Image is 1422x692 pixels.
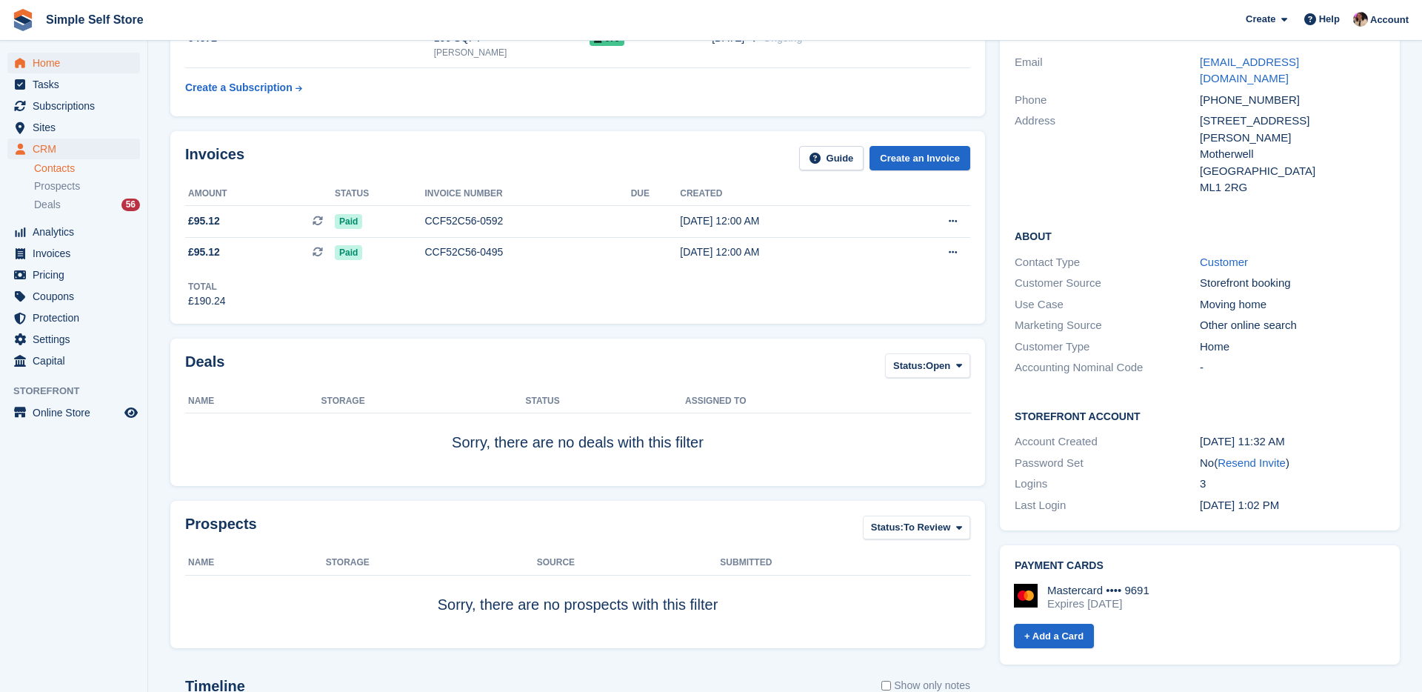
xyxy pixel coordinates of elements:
[680,244,889,260] div: [DATE] 12:00 AM
[1015,455,1200,472] div: Password Set
[1200,179,1385,196] div: ML1 2RG
[33,350,121,371] span: Capital
[7,307,140,328] a: menu
[34,179,80,193] span: Prospects
[1015,54,1200,87] div: Email
[33,96,121,116] span: Subscriptions
[1370,13,1409,27] span: Account
[185,353,224,381] h2: Deals
[1200,455,1385,472] div: No
[1214,456,1289,469] span: ( )
[34,179,140,194] a: Prospects
[1200,433,1385,450] div: [DATE] 11:32 AM
[904,520,950,535] span: To Review
[1200,359,1385,376] div: -
[1015,560,1385,572] h2: Payment cards
[869,146,970,170] a: Create an Invoice
[7,329,140,350] a: menu
[1015,476,1200,493] div: Logins
[1200,146,1385,163] div: Motherwell
[33,53,121,73] span: Home
[326,551,537,575] th: Storage
[7,350,140,371] a: menu
[1319,12,1340,27] span: Help
[1200,256,1248,268] a: Customer
[7,286,140,307] a: menu
[1047,584,1149,597] div: Mastercard •••• 9691
[1014,584,1038,608] img: Mastercard Logo
[1047,597,1149,611] div: Expires [DATE]
[424,213,630,229] div: CCF52C56-0592
[1200,339,1385,356] div: Home
[525,390,685,413] th: Status
[13,384,147,399] span: Storefront
[434,46,590,59] div: [PERSON_NAME]
[185,516,257,543] h2: Prospects
[188,293,226,309] div: £190.24
[121,199,140,211] div: 56
[33,243,121,264] span: Invoices
[40,7,150,32] a: Simple Self Store
[1200,499,1279,511] time: 2025-07-09 12:02:22 UTC
[537,551,721,575] th: Source
[863,516,970,540] button: Status: To Review
[185,390,321,413] th: Name
[1200,476,1385,493] div: 3
[188,213,220,229] span: £95.12
[185,146,244,170] h2: Invoices
[685,390,970,413] th: Assigned to
[1200,275,1385,292] div: Storefront booking
[871,520,904,535] span: Status:
[185,80,293,96] div: Create a Subscription
[1015,497,1200,514] div: Last Login
[33,307,121,328] span: Protection
[893,359,926,373] span: Status:
[1200,113,1385,146] div: [STREET_ADDRESS][PERSON_NAME]
[1015,92,1200,109] div: Phone
[720,551,970,575] th: Submitted
[33,117,121,138] span: Sites
[1200,56,1299,85] a: [EMAIL_ADDRESS][DOMAIN_NAME]
[7,222,140,242] a: menu
[33,286,121,307] span: Coupons
[1200,296,1385,313] div: Moving home
[1218,456,1286,469] a: Resend Invite
[34,197,140,213] a: Deals 56
[926,359,950,373] span: Open
[1015,228,1385,243] h2: About
[1015,359,1200,376] div: Accounting Nominal Code
[33,402,121,423] span: Online Store
[1246,12,1275,27] span: Create
[680,182,889,206] th: Created
[1200,317,1385,334] div: Other online search
[424,244,630,260] div: CCF52C56-0495
[33,329,121,350] span: Settings
[631,182,681,206] th: Due
[1015,275,1200,292] div: Customer Source
[1015,339,1200,356] div: Customer Type
[335,245,362,260] span: Paid
[1015,113,1200,196] div: Address
[7,139,140,159] a: menu
[185,182,335,206] th: Amount
[185,74,302,102] a: Create a Subscription
[188,244,220,260] span: £95.12
[1200,92,1385,109] div: [PHONE_NUMBER]
[185,551,326,575] th: Name
[1015,296,1200,313] div: Use Case
[7,74,140,95] a: menu
[122,404,140,422] a: Preview store
[1015,408,1385,423] h2: Storefront Account
[33,74,121,95] span: Tasks
[335,214,362,229] span: Paid
[33,139,121,159] span: CRM
[7,402,140,423] a: menu
[452,434,704,450] span: Sorry, there are no deals with this filter
[34,198,61,212] span: Deals
[34,162,140,176] a: Contacts
[885,353,970,378] button: Status: Open
[1200,163,1385,180] div: [GEOGRAPHIC_DATA]
[7,96,140,116] a: menu
[321,390,526,413] th: Storage
[1015,317,1200,334] div: Marketing Source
